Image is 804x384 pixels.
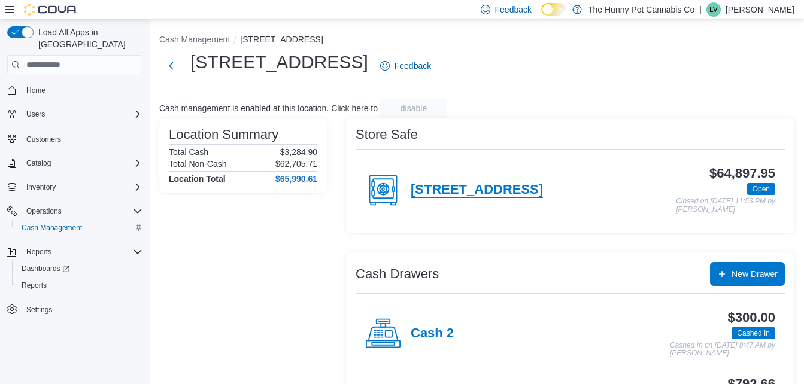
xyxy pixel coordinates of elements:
p: Closed on [DATE] 11:53 PM by [PERSON_NAME] [676,197,775,214]
span: Home [22,83,142,97]
button: disable [380,99,447,118]
a: Home [22,83,50,97]
nav: Complex example [7,77,142,349]
button: Inventory [2,179,147,196]
span: Cashed In [737,328,770,339]
a: Feedback [375,54,436,78]
span: Cashed In [732,327,775,339]
button: Users [22,107,50,121]
span: Operations [26,206,62,216]
span: Inventory [26,182,56,192]
nav: An example of EuiBreadcrumbs [159,33,794,48]
h4: Location Total [169,174,226,184]
span: Reports [26,247,51,257]
span: Inventory [22,180,142,194]
span: Cash Management [22,223,82,233]
span: Customers [22,131,142,146]
span: New Drawer [732,268,778,280]
button: Home [2,81,147,99]
h3: Store Safe [356,127,418,142]
button: Customers [2,130,147,147]
div: Laura Vale [706,2,721,17]
h3: $64,897.95 [709,166,775,181]
button: Catalog [22,156,56,170]
span: Catalog [22,156,142,170]
a: Dashboards [12,260,147,277]
span: Home [26,86,45,95]
input: Dark Mode [541,3,566,16]
a: Customers [22,132,66,147]
span: Load All Apps in [GEOGRAPHIC_DATA] [34,26,142,50]
p: $62,705.71 [275,159,317,169]
p: Cashed In on [DATE] 8:47 AM by [PERSON_NAME] [670,342,775,358]
button: Catalog [2,155,147,172]
button: Operations [22,204,66,218]
span: Reports [17,278,142,292]
button: Reports [22,245,56,259]
span: Reports [22,281,47,290]
span: Customers [26,135,61,144]
img: Cova [24,4,78,16]
button: Users [2,106,147,123]
button: Cash Management [159,35,230,44]
h4: Cash 2 [411,326,454,342]
p: $3,284.90 [280,147,317,157]
h6: Total Cash [169,147,208,157]
h6: Total Non-Cash [169,159,227,169]
span: Users [22,107,142,121]
h3: $300.00 [728,310,775,325]
button: Operations [2,203,147,220]
span: Open [753,184,770,194]
a: Cash Management [17,221,87,235]
button: Reports [12,277,147,294]
button: Next [159,54,183,78]
h3: Location Summary [169,127,278,142]
span: disable [401,102,427,114]
span: Feedback [495,4,532,16]
button: Inventory [22,180,60,194]
span: Settings [22,302,142,317]
a: Dashboards [17,261,74,276]
h3: Cash Drawers [356,267,439,281]
span: Catalog [26,159,51,168]
span: Settings [26,305,52,315]
h4: $65,990.61 [275,174,317,184]
span: Dashboards [17,261,142,276]
span: Operations [22,204,142,218]
button: Reports [2,243,147,260]
h1: [STREET_ADDRESS] [190,50,368,74]
a: Reports [17,278,51,292]
button: New Drawer [710,262,785,286]
p: | [699,2,702,17]
span: Cash Management [17,221,142,235]
span: Open [747,183,775,195]
span: Feedback [395,60,431,72]
span: Reports [22,245,142,259]
h4: [STREET_ADDRESS] [411,182,543,198]
p: The Hunny Pot Cannabis Co [588,2,694,17]
a: Settings [22,303,57,317]
button: [STREET_ADDRESS] [240,35,323,44]
span: Dashboards [22,264,69,273]
p: Cash management is enabled at this location. Click here to [159,103,378,113]
span: LV [709,2,718,17]
p: [PERSON_NAME] [726,2,794,17]
button: Cash Management [12,220,147,236]
button: Settings [2,301,147,318]
span: Users [26,109,45,119]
